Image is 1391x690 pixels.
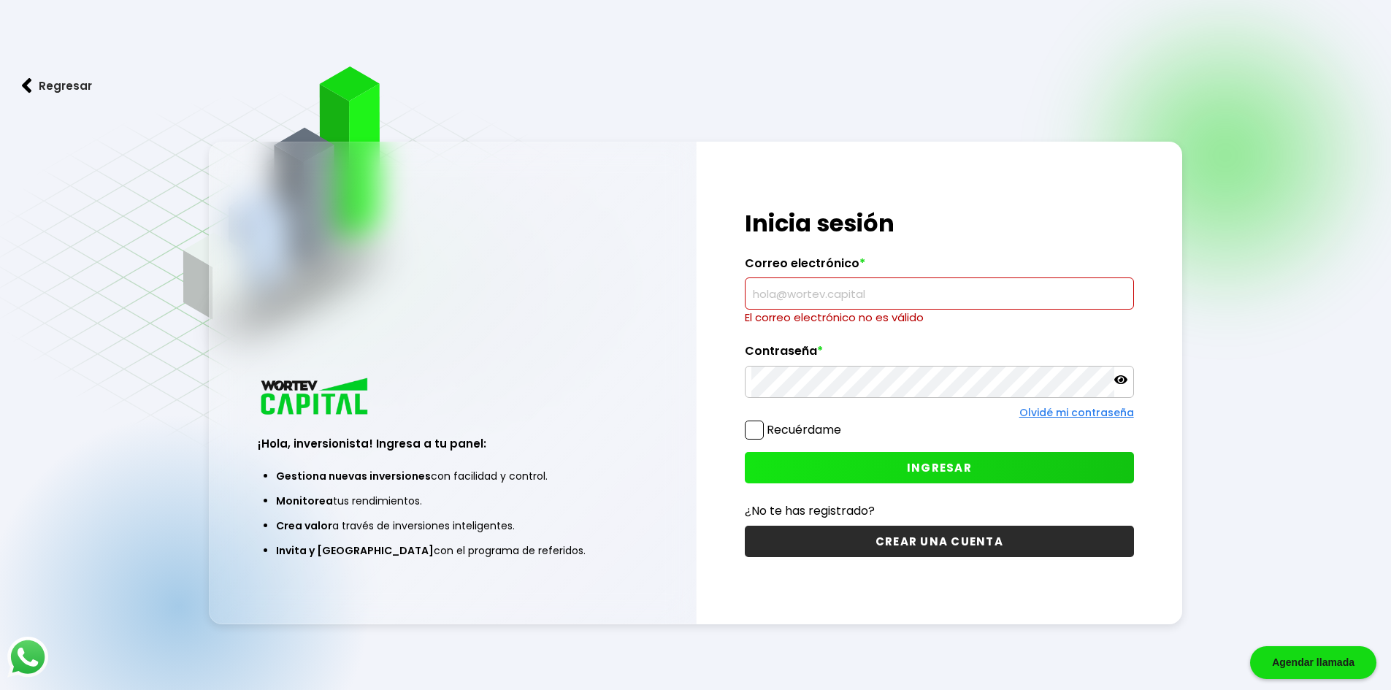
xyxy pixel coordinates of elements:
[745,502,1134,520] p: ¿No te has registrado?
[907,460,972,475] span: INGRESAR
[276,469,431,483] span: Gestiona nuevas inversiones
[276,538,629,563] li: con el programa de referidos.
[276,518,332,533] span: Crea valor
[276,488,629,513] li: tus rendimientos.
[745,344,1134,366] label: Contraseña
[258,376,373,419] img: logo_wortev_capital
[7,637,48,678] img: logos_whatsapp-icon.242b2217.svg
[276,513,629,538] li: a través de inversiones inteligentes.
[745,526,1134,557] button: CREAR UNA CUENTA
[767,421,841,438] label: Recuérdame
[1250,646,1376,679] div: Agendar llamada
[258,435,647,452] h3: ¡Hola, inversionista! Ingresa a tu panel:
[22,78,32,93] img: flecha izquierda
[276,464,629,488] li: con facilidad y control.
[276,494,333,508] span: Monitorea
[745,310,1134,326] p: El correo electrónico no es válido
[745,502,1134,557] a: ¿No te has registrado?CREAR UNA CUENTA
[751,278,1127,309] input: hola@wortev.capital
[276,543,434,558] span: Invita y [GEOGRAPHIC_DATA]
[745,452,1134,483] button: INGRESAR
[745,256,1134,278] label: Correo electrónico
[745,206,1134,241] h1: Inicia sesión
[1019,405,1134,420] a: Olvidé mi contraseña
